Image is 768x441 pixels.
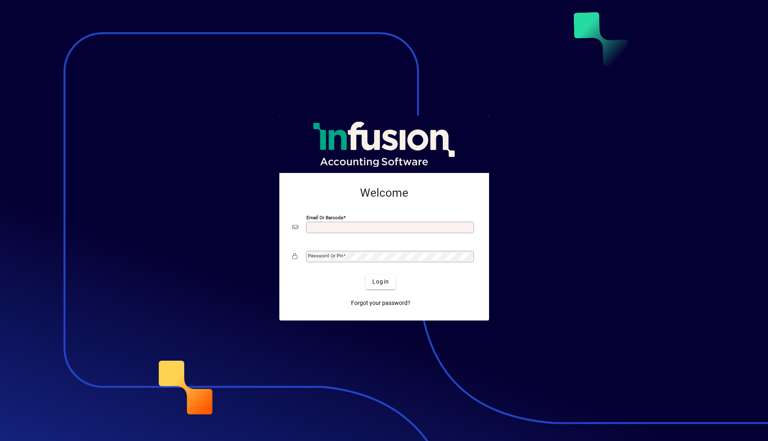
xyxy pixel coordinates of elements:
mat-label: Email or Barcode [306,214,343,220]
span: Login [372,277,389,286]
span: Forgot your password? [351,299,410,307]
button: Login [366,275,396,289]
mat-label: Password or Pin [308,253,343,259]
h2: Welcome [292,186,476,200]
a: Forgot your password? [348,296,414,311]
